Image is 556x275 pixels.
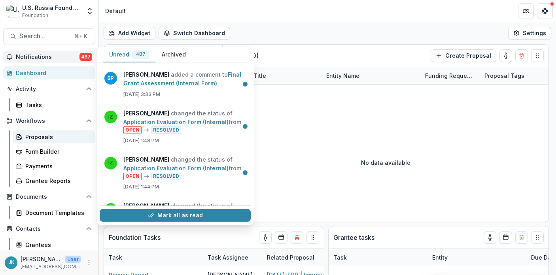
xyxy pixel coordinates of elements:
button: Delete card [515,49,528,62]
div: Proposal Title [223,67,321,84]
div: Funding Requested [420,67,480,84]
div: Related Proposal [262,253,319,262]
a: Form Builder [13,145,95,158]
button: Switch Dashboard [159,27,230,40]
a: Document Templates [13,206,95,219]
div: Grantee Reports [25,177,89,185]
div: Jemile Kelderman [8,260,14,265]
div: Entity Name [321,67,420,84]
span: Notifications [16,54,79,60]
button: Delete card [515,231,528,244]
p: changed the status of from [123,109,246,134]
div: Proposal Tags [480,72,529,80]
div: Related Proposal [262,249,361,266]
div: Grantees [25,241,89,249]
button: Open entity switcher [84,3,95,19]
span: Search... [19,32,70,40]
div: Proposals [25,133,89,141]
a: Grantees [13,238,95,251]
button: Open Contacts [3,222,95,235]
img: U.S. Russia Foundation [6,5,19,17]
a: Tasks [13,98,95,111]
span: Documents [16,194,83,200]
button: Settings [508,27,551,40]
div: Task Assignee [203,249,262,266]
button: toggle-assigned-to-me [259,231,272,244]
button: Add Widget [104,27,155,40]
span: 487 [79,53,92,61]
a: Application Evaluation Form (Internal) [123,165,229,171]
p: changed the status of from [123,202,246,226]
button: Drag [531,231,544,244]
span: Activity [16,86,83,92]
button: Open Activity [3,83,95,95]
p: Draft ( 0 ) [235,51,295,60]
div: Form Builder [25,147,89,156]
button: Notifications487 [3,51,95,63]
span: 487 [136,51,146,57]
div: Funding Requested [420,72,480,80]
a: Grantee Reports [13,174,95,187]
button: Calendar [275,231,287,244]
button: Open Documents [3,190,95,203]
div: Dashboard [16,69,89,77]
a: Dashboard [3,66,95,79]
p: Grantee tasks [333,233,374,242]
p: changed the status of from [123,155,246,180]
div: Task [104,249,203,266]
div: U.S. Russia Foundation [22,4,81,12]
nav: breadcrumb [102,5,129,17]
div: Task Assignee [203,253,253,262]
button: toggle-assigned-to-me [499,49,512,62]
button: Mark all as read [100,209,251,222]
button: Delete card [291,231,303,244]
button: More [84,258,94,267]
button: Unread [103,47,155,62]
button: Archived [155,47,192,62]
p: [PERSON_NAME] [21,255,62,263]
button: Search... [3,28,95,44]
button: Create Proposal [431,49,496,62]
div: Default [105,7,126,15]
p: Foundation Tasks [109,233,161,242]
div: ⌘ + K [73,32,89,41]
button: toggle-assigned-to-me [484,231,496,244]
div: Payments [25,162,89,170]
p: No data available [361,158,410,167]
span: Contacts [16,226,83,232]
button: Drag [306,231,319,244]
a: Application Evaluation Form (Internal) [123,119,229,125]
a: Final Grant Assessment (Internal Form) [123,71,241,87]
div: Task [104,253,127,262]
p: added a comment to [123,70,246,88]
a: Payments [13,160,95,173]
button: Get Help [537,3,553,19]
div: Document Templates [25,209,89,217]
div: Entity Name [321,72,364,80]
p: [EMAIL_ADDRESS][DOMAIN_NAME] [21,263,81,270]
a: Proposals [13,130,95,143]
div: Tasks [25,101,89,109]
button: Drag [531,49,544,62]
span: Workflows [16,118,83,124]
button: Partners [518,3,534,19]
button: Calendar [499,231,512,244]
p: User [65,256,81,263]
button: Open Workflows [3,115,95,127]
span: Foundation [22,12,48,19]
